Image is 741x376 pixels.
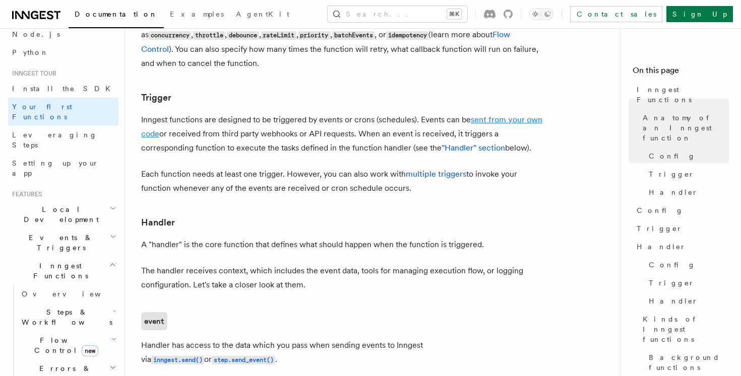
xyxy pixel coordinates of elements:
code: rateLimit [261,31,296,40]
a: Inngest Functions [633,81,729,109]
code: batchEvents [332,31,375,40]
code: idempotency [386,31,428,40]
a: Handler [645,183,729,201]
span: Leveraging Steps [12,131,97,149]
code: throttle [193,31,225,40]
p: Each function needs at least one trigger. However, you can also work with to invoke your function... [141,167,544,195]
span: Trigger [649,169,695,179]
span: Install the SDK [12,85,116,93]
code: step.send_event() [212,356,275,364]
a: Documentation [69,3,164,28]
a: AgentKit [230,3,295,27]
span: Setting up your app [12,159,99,177]
a: Leveraging Steps [8,126,118,154]
span: Steps & Workflows [18,307,112,327]
a: Handler [141,215,175,230]
span: Config [637,205,684,215]
span: Node.js [12,30,60,38]
p: Handler has access to the data which you pass when sending events to Inngest via or . [141,338,544,367]
button: Steps & Workflows [18,303,118,331]
span: Local Development [8,204,110,224]
code: concurrency [149,31,191,40]
span: Documentation [75,10,158,18]
button: Events & Triggers [8,229,118,257]
a: Overview [18,285,118,303]
p: A "handler" is the core function that defines what should happen when the function is triggered. [141,238,544,252]
span: Events & Triggers [8,233,110,253]
a: Python [8,43,118,61]
a: Config [633,201,729,219]
span: Overview [22,290,126,298]
a: Kinds of Inngest functions [639,310,729,348]
span: Inngest Functions [8,261,109,281]
kbd: ⌘K [447,9,461,19]
span: Config [649,151,696,161]
a: multiple triggers [406,169,466,179]
a: Contact sales [570,6,662,22]
span: Handler [649,296,698,306]
span: Kinds of Inngest functions [643,314,729,344]
a: "Handler" section [442,143,505,153]
span: Handler [649,187,698,197]
span: Anatomy of an Inngest function [643,113,729,143]
a: inngest.send() [151,354,204,364]
button: Flow Controlnew [18,331,118,359]
a: Install the SDK [8,80,118,98]
a: Handler [633,238,729,256]
a: event [141,312,167,330]
a: Flow Control [141,30,510,54]
span: Background functions [649,352,729,372]
a: Node.js [8,25,118,43]
span: Flow Control [18,335,111,355]
p: Inngest functions are designed to be triggered by events or crons (schedules). Events can be or r... [141,113,544,155]
a: Your first Functions [8,98,118,126]
span: Handler [637,242,686,252]
a: Setting up your app [8,154,118,182]
button: Search...⌘K [328,6,467,22]
a: sent from your own code [141,115,542,138]
span: Examples [170,10,224,18]
a: Trigger [141,91,171,105]
p: The handler receives context, which includes the event data, tools for managing execution flow, o... [141,264,544,292]
a: Trigger [633,219,729,238]
code: priority [298,31,330,40]
a: Examples [164,3,230,27]
button: Toggle dark mode [529,8,553,20]
span: Python [12,48,49,56]
span: Inngest tour [8,69,56,78]
a: Sign Up [666,6,733,22]
code: inngest.send() [151,356,204,364]
a: step.send_event() [212,354,275,364]
span: AgentKit [236,10,289,18]
a: Handler [645,292,729,310]
h4: On this page [633,64,729,81]
button: Local Development [8,200,118,229]
a: Trigger [645,274,729,292]
p: You can also provide other , such as , , , , , , or (learn more about ). You can also specify how... [141,14,544,70]
code: debounce [227,31,259,40]
span: new [82,345,98,356]
a: Config [645,256,729,274]
a: Anatomy of an Inngest function [639,109,729,147]
span: Features [8,190,42,198]
a: Config [645,147,729,165]
span: Inngest Functions [637,85,729,105]
span: Config [649,260,696,270]
span: Your first Functions [12,103,72,121]
span: Trigger [637,223,683,234]
button: Inngest Functions [8,257,118,285]
span: Trigger [649,278,695,288]
a: Trigger [645,165,729,183]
